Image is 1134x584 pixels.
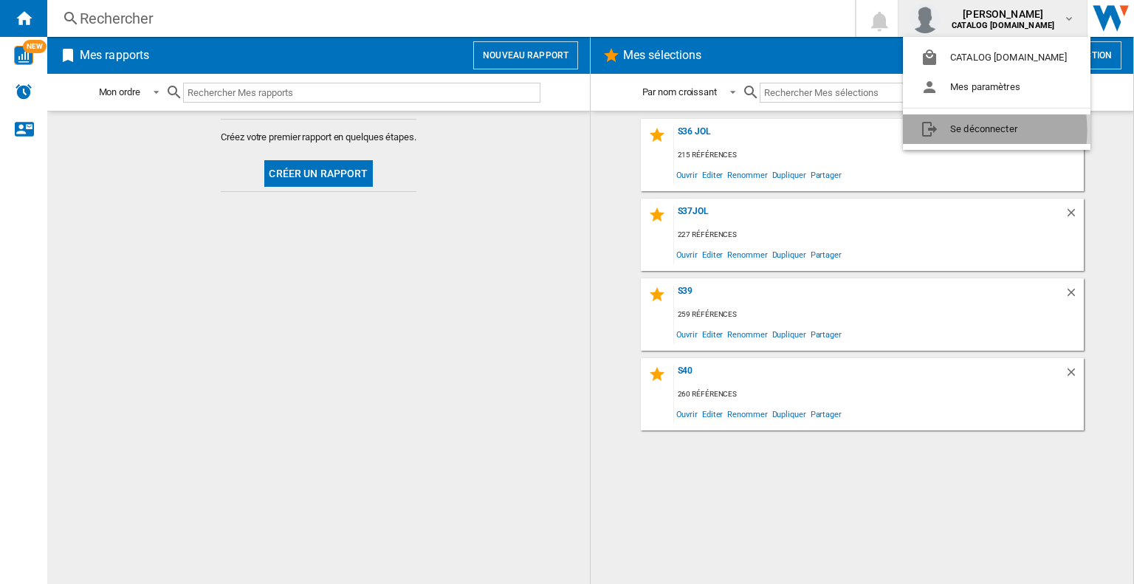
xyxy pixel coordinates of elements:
[903,114,1090,144] button: Se déconnecter
[903,72,1090,102] button: Mes paramètres
[903,43,1090,72] button: CATALOG [DOMAIN_NAME]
